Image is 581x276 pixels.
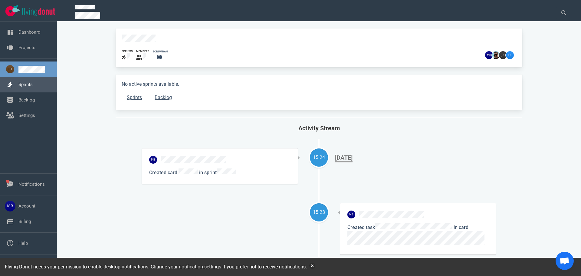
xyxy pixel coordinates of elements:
a: Notifications [18,181,45,187]
span: in card [347,224,484,246]
div: scrumban [153,50,168,54]
a: Sprints [122,91,147,104]
span: . Change your if you prefer not to receive notifications. [148,264,307,270]
a: Sprints [18,82,33,87]
a: members [136,49,149,61]
div: [DATE] [335,154,353,162]
img: 26 [485,51,493,59]
a: Settings [18,113,35,118]
span: Activity Stream [298,125,340,132]
div: sprints [122,49,133,53]
a: Help [18,241,28,246]
a: Billing [18,219,31,224]
a: Backlog [18,97,35,103]
img: 26 [492,51,500,59]
img: 26 [149,156,157,164]
a: Projects [18,45,35,50]
div: No active sprints available. [116,75,522,110]
a: Backlog [149,91,177,104]
a: Dashboard [18,29,40,35]
a: enable desktop notifications [88,264,148,270]
img: 26 [347,211,355,218]
img: 26 [506,51,514,59]
a: Account [18,203,35,209]
div: members [136,49,149,53]
img: Flying Donut text logo [22,8,55,16]
img: 26 [499,51,507,59]
a: notification settings [179,264,221,270]
div: 15:24 [310,154,328,161]
span: in sprint [199,170,236,175]
p: Created card [149,168,290,177]
span: Flying Donut needs your permission to [5,264,148,270]
a: sprints [122,49,133,61]
p: Created task [347,223,489,247]
div: 15:23 [310,209,328,216]
a: Open de chat [556,252,574,270]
